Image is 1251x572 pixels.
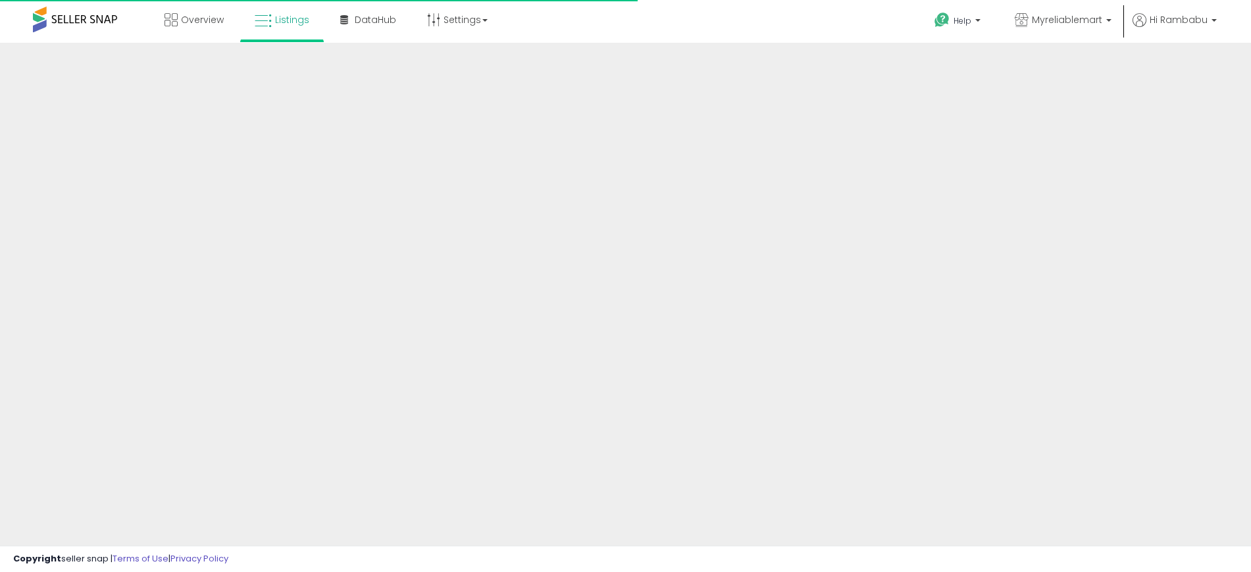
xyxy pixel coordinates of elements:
[1032,13,1102,26] span: Myreliablemart
[13,552,61,565] strong: Copyright
[275,13,309,26] span: Listings
[113,552,168,565] a: Terms of Use
[1150,13,1208,26] span: Hi Rambabu
[13,553,228,565] div: seller snap | |
[924,2,994,43] a: Help
[170,552,228,565] a: Privacy Policy
[954,15,971,26] span: Help
[934,12,950,28] i: Get Help
[1133,13,1217,43] a: Hi Rambabu
[355,13,396,26] span: DataHub
[181,13,224,26] span: Overview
